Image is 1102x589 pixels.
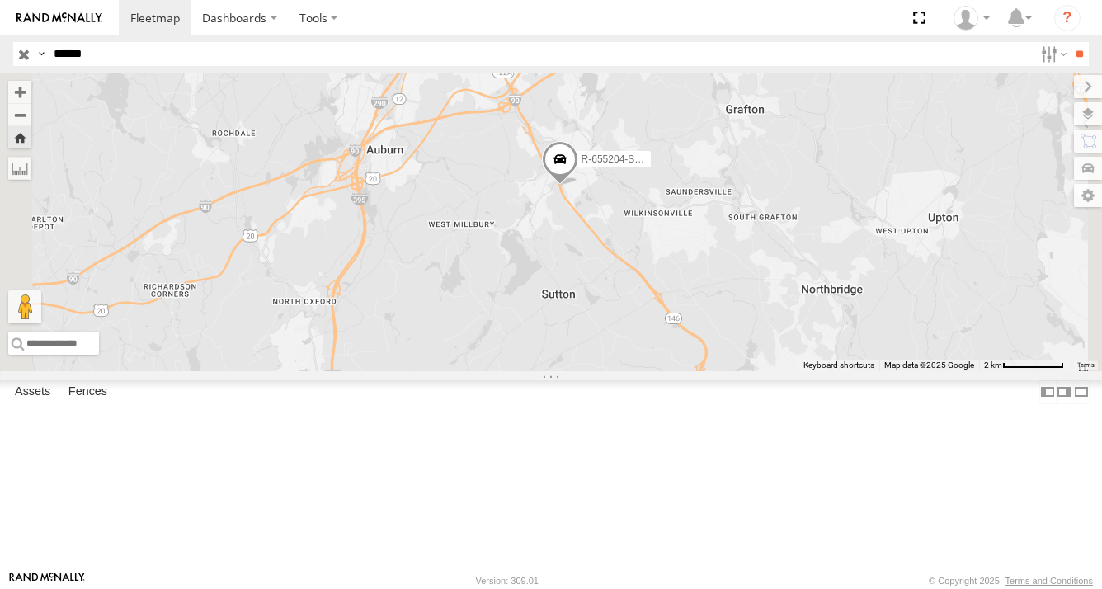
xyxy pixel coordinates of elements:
button: Drag Pegman onto the map to open Street View [8,290,41,323]
label: Search Filter Options [1034,42,1070,66]
span: R-655204-Swing [582,154,655,166]
a: Visit our Website [9,573,85,589]
label: Measure [8,157,31,180]
label: Assets [7,380,59,403]
button: Keyboard shortcuts [803,360,874,371]
label: Hide Summary Table [1073,380,1090,404]
a: Terms (opens in new tab) [1077,362,1095,369]
label: Dock Summary Table to the Left [1039,380,1056,404]
img: rand-logo.svg [16,12,102,24]
label: Map Settings [1074,184,1102,207]
a: Terms and Conditions [1005,576,1093,586]
div: © Copyright 2025 - [929,576,1093,586]
span: 2 km [984,360,1002,370]
button: Zoom in [8,81,31,103]
button: Map Scale: 2 km per 71 pixels [979,360,1069,371]
button: Zoom out [8,103,31,126]
label: Search Query [35,42,48,66]
label: Fences [60,380,115,403]
div: Version: 309.01 [476,576,539,586]
button: Zoom Home [8,126,31,148]
span: Map data ©2025 Google [884,360,974,370]
label: Dock Summary Table to the Right [1056,380,1072,404]
div: Jason Sullivan [948,6,996,31]
i: ? [1054,5,1081,31]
